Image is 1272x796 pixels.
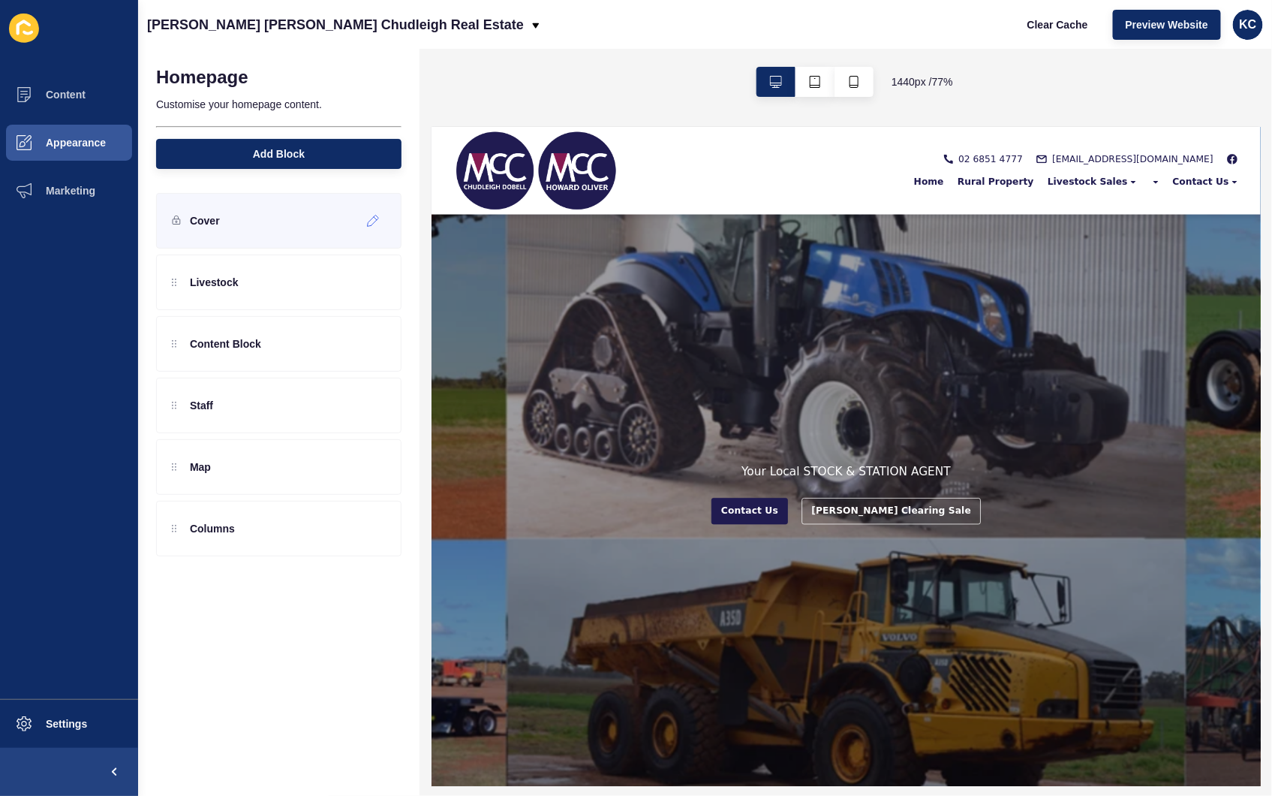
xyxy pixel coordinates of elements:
div: Livestock Sales [794,65,928,80]
span: Livestock Sales [803,65,907,79]
p: Livestock [190,275,239,290]
span: 02 6851 4777 [687,33,771,51]
p: Columns [190,521,235,536]
span: 1440 px / 77 % [892,74,953,89]
a: [EMAIL_ADDRESS][DOMAIN_NAME] [789,35,1019,49]
img: logo [30,4,242,110]
a: [PERSON_NAME] Clearing Sale [483,484,716,518]
p: [PERSON_NAME] [PERSON_NAME] Chudleigh Real Estate [147,6,524,44]
a: Contact Us [365,484,465,518]
a: 02 6851 4777 [668,35,771,49]
span: Clear Cache [1027,17,1088,32]
span: KC [1239,17,1256,32]
p: Cover [190,213,220,228]
span: Add Block [253,146,305,161]
a: Rural Property [677,65,794,79]
p: Customise your homepage content. [156,88,401,121]
div: Contact Us [957,65,1051,80]
span: [EMAIL_ADDRESS][DOMAIN_NAME] [809,33,1019,51]
p: Map [190,460,211,475]
a: Home [620,65,677,79]
p: Staff [190,398,213,413]
a: facebook [1037,35,1051,49]
p: Content Block [190,336,261,351]
h1: Homepage [156,67,248,88]
span: Contact Us [966,65,1039,79]
button: Preview Website [1113,10,1221,40]
span: Preview Website [1126,17,1208,32]
h2: Your Local STOCK & STATION AGENT [404,439,676,460]
button: Add Block [156,139,401,169]
button: Clear Cache [1015,10,1101,40]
